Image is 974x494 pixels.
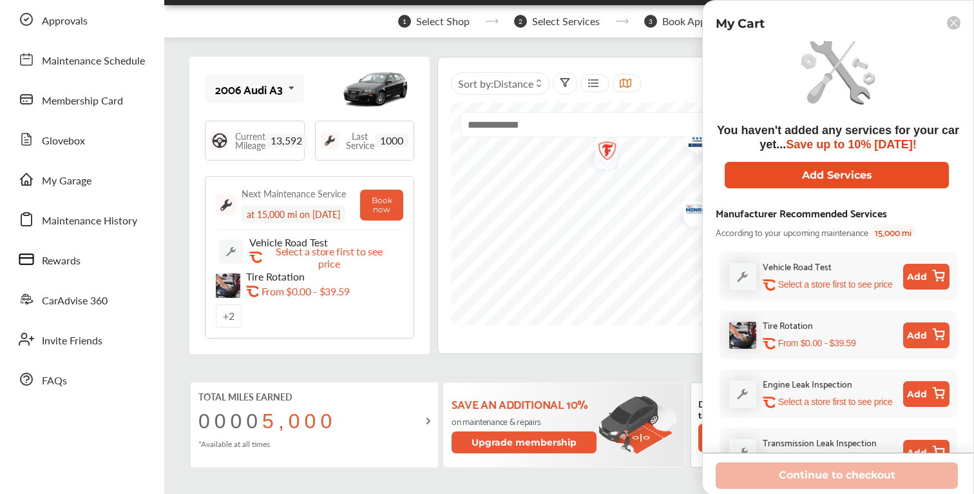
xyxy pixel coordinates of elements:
div: Next Maintenance Service [242,187,346,200]
div: Transmission Leak Inspection [763,435,877,450]
span: 13,592 [265,133,307,148]
img: maintenance_logo [216,195,236,215]
span: Maintenance History [42,213,137,230]
a: Invite Friends [12,322,151,356]
span: Select Services [532,15,600,27]
div: Map marker [584,142,616,169]
a: CarAdvise 360 [12,282,151,316]
span: Sort by : [458,76,533,91]
span: Book Appointment [662,15,747,27]
div: Map marker [673,194,705,235]
a: Buy new tires [698,424,827,452]
img: maintenance_logo [321,132,339,150]
button: Add [903,264,950,290]
span: Rewards [42,253,81,270]
img: logo-mrtire.png [584,142,618,169]
img: border-line.da1032d4.svg [216,230,404,230]
p: Vehicle Road Test [249,236,391,248]
div: + 2 [216,304,242,328]
p: Select a store first to see price [778,279,893,291]
span: According to your upcoming maintenance [716,224,868,239]
span: 0 [289,410,305,433]
a: FAQs [12,362,151,396]
span: Select Shop [416,15,470,27]
div: Engine Leak Inspection [763,376,852,391]
button: Upgrade membership [452,431,597,453]
p: TOTAL MILES EARNED [198,390,336,403]
span: Current Mileage [235,132,265,150]
span: Glovebox [42,133,85,150]
span: Last Service [345,132,376,150]
p: Do you need to change your tires soon? [698,398,825,420]
span: 0 [246,410,262,433]
img: tire-rotation-thumb.jpg [216,273,240,298]
div: Map marker [586,133,618,173]
span: 0 [305,410,321,433]
span: Membership Card [42,93,123,110]
span: 5 [262,410,278,433]
img: mobile_2980_st0640_046.jpg [337,60,414,118]
button: Add [903,322,950,348]
span: Approvals [42,13,88,30]
img: default_wrench_icon.d1a43860.svg [729,380,756,407]
div: Map marker [698,158,730,185]
a: Maintenance Schedule [12,43,151,76]
p: Select a store first to see price [265,245,394,270]
a: Approvals [12,3,151,36]
img: default_wrench_icon.d1a43860.svg [729,439,756,466]
canvas: Map [451,103,928,325]
span: 0 [198,410,215,433]
span: Maintenance Schedule [42,53,145,70]
a: Glovebox [12,123,151,156]
p: Tire Rotation [246,270,388,282]
a: Membership Card [12,83,151,116]
div: Map marker [674,199,706,226]
p: My Cart [716,16,765,31]
div: Manufacturer Recommended Services [716,204,887,221]
span: 1 [398,15,411,28]
img: logo-valvoline.png [673,194,707,235]
p: From $0.00 - $39.59 [262,285,350,297]
span: FAQs [42,373,67,390]
p: Save an additional 10% [452,397,599,411]
div: Tire Rotation [763,317,813,332]
div: Vehicle Road Test [763,259,832,273]
span: 0 [215,410,231,433]
button: Buy new tires [698,424,825,452]
a: Maintenance History [12,203,151,236]
p: Select a store first to see price [778,396,893,408]
img: stepper-arrow.e24c07c6.svg [485,19,499,24]
span: 1000 [375,133,408,148]
img: default_wrench_icon.d1a43860.svg [729,263,756,290]
button: Add Services [725,162,949,188]
span: 0 [320,410,336,433]
button: Add [903,381,950,407]
button: Book now [360,190,403,221]
span: CarAdvise 360 [42,293,108,310]
div: at 15,000 mi on [DATE] [242,205,345,223]
a: +2 [216,304,242,328]
a: Rewards [12,242,151,276]
span: Invite Friends [42,333,102,350]
img: logo-monro.png [674,199,708,226]
img: steering_logo [211,132,229,150]
p: From $0.00 - $39.59 [778,337,856,350]
img: stepper-arrow.e24c07c6.svg [615,19,629,24]
span: 2 [514,15,527,28]
img: update-membership.81812027.svg [599,395,677,455]
div: 2006 Audi A3 [215,83,283,95]
span: 0 [231,410,247,433]
span: You haven't added any services for your car yet... [717,124,959,151]
span: Save up to 10% [DATE]! [786,138,917,151]
p: *Available at all times [198,439,336,450]
button: Add [903,440,950,466]
img: logo-mavis.png [698,158,732,185]
img: default_wrench_icon.d1a43860.svg [219,239,243,264]
span: Distance [493,76,533,91]
span: 3 [644,15,657,28]
span: , [278,410,289,433]
img: tire-rotation-thumb.jpg [729,322,756,349]
span: 15,000 mi [871,224,915,239]
img: logo-firestone.png [586,133,620,173]
p: on maintenance & repairs [452,416,599,426]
